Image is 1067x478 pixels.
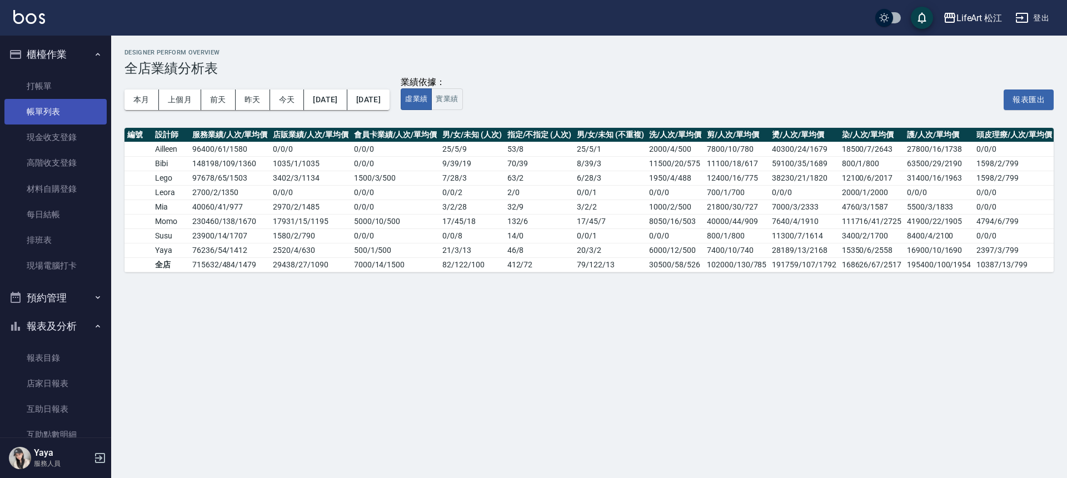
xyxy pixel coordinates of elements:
[974,171,1054,185] td: 1598/2/799
[505,185,574,200] td: 2 / 0
[574,243,646,257] td: 20 / 3 / 2
[974,243,1054,257] td: 2397/3/799
[124,49,1054,56] h2: Designer Perform Overview
[904,243,974,257] td: 16900/10/1690
[351,156,440,171] td: 0 / 0 / 0
[904,257,974,272] td: 195400/100/1954
[190,200,270,214] td: 40060 / 41 / 977
[152,142,190,156] td: Ailleen
[574,171,646,185] td: 6 / 28 / 3
[704,243,769,257] td: 7400/10/740
[159,89,201,110] button: 上個月
[505,171,574,185] td: 63 / 2
[351,257,440,272] td: 7000 / 14 / 1500
[351,243,440,257] td: 500 / 1 / 500
[646,156,704,171] td: 11500/20/575
[505,200,574,214] td: 32 / 9
[574,185,646,200] td: 0 / 0 / 1
[4,73,107,99] a: 打帳單
[190,156,270,171] td: 148198 / 109 / 1360
[201,89,236,110] button: 前天
[769,257,839,272] td: 191759/107/1792
[769,228,839,243] td: 11300/7/1614
[974,200,1054,214] td: 0/0/0
[236,89,270,110] button: 昨天
[769,243,839,257] td: 28189/13/2168
[401,77,462,88] div: 業績依據：
[904,142,974,156] td: 27800/16/1738
[351,171,440,185] td: 1500 / 3 / 500
[704,228,769,243] td: 800/1/800
[839,171,904,185] td: 12100/6/2017
[574,214,646,228] td: 17 / 45 / 7
[704,142,769,156] td: 7800/10/780
[839,200,904,214] td: 4760/3/1587
[769,171,839,185] td: 38230/21/1820
[401,88,432,110] button: 虛業績
[152,200,190,214] td: Mia
[1011,8,1054,28] button: 登出
[904,171,974,185] td: 31400/16/1963
[34,459,91,469] p: 服務人員
[704,185,769,200] td: 700/1/700
[270,171,351,185] td: 3402 / 3 / 1134
[974,257,1054,272] td: 10387/13/799
[190,228,270,243] td: 23900 / 14 / 1707
[839,214,904,228] td: 111716/41/2725
[505,128,574,142] th: 指定/不指定 (人次)
[152,171,190,185] td: Lego
[505,228,574,243] td: 14 / 0
[574,257,646,272] td: 79 / 122 / 13
[4,99,107,125] a: 帳單列表
[152,185,190,200] td: Leora
[4,371,107,396] a: 店家日報表
[440,128,504,142] th: 男/女/未知 (人次)
[124,89,159,110] button: 本月
[974,185,1054,200] td: 0/0/0
[904,228,974,243] td: 8400/4/2100
[4,202,107,227] a: 每日結帳
[270,243,351,257] td: 2520 / 4 / 630
[974,214,1054,228] td: 4794/6/799
[190,214,270,228] td: 230460 / 138 / 1670
[347,89,390,110] button: [DATE]
[769,214,839,228] td: 7640/4/1910
[704,156,769,171] td: 11100/18/617
[270,228,351,243] td: 1580 / 2 / 790
[152,214,190,228] td: Momo
[351,228,440,243] td: 0 / 0 / 0
[904,128,974,142] th: 護/人次/單均價
[351,128,440,142] th: 會員卡業績/人次/單均價
[839,257,904,272] td: 168626/67/2517
[304,89,347,110] button: [DATE]
[1004,89,1054,110] button: 報表匯出
[769,185,839,200] td: 0/0/0
[152,257,190,272] td: 全店
[904,214,974,228] td: 41900/22/1905
[974,128,1054,142] th: 頭皮理療/人次/單均價
[190,171,270,185] td: 97678 / 65 / 1503
[904,156,974,171] td: 63500/29/2190
[574,200,646,214] td: 3 / 2 / 2
[270,257,351,272] td: 29438 / 27 / 1090
[4,176,107,202] a: 材料自購登錄
[13,10,45,24] img: Logo
[646,257,704,272] td: 30500/58/526
[190,142,270,156] td: 96400 / 61 / 1580
[190,128,270,142] th: 服務業績/人次/單均價
[152,128,190,142] th: 設計師
[270,214,351,228] td: 17931 / 15 / 1195
[646,185,704,200] td: 0/0/0
[974,142,1054,156] td: 0/0/0
[646,243,704,257] td: 6000/12/500
[440,185,504,200] td: 0 / 0 / 2
[270,200,351,214] td: 2970 / 2 / 1485
[270,156,351,171] td: 1035 / 1 / 1035
[270,185,351,200] td: 0 / 0 / 0
[152,228,190,243] td: Susu
[704,128,769,142] th: 剪/人次/單均價
[190,243,270,257] td: 76236 / 54 / 1412
[769,200,839,214] td: 7000/3/2333
[574,228,646,243] td: 0 / 0 / 1
[646,228,704,243] td: 0/0/0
